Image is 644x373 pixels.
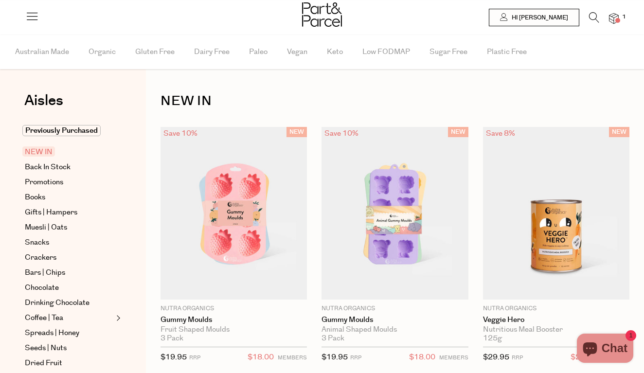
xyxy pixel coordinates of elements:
a: Gummy Moulds [161,316,307,324]
span: NEW [448,127,468,137]
a: Drinking Chocolate [25,297,113,309]
a: Crackers [25,252,113,264]
span: Vegan [287,35,307,69]
span: Spreads | Honey [25,327,79,339]
a: Veggie Hero [483,316,629,324]
a: Back In Stock [25,161,113,173]
span: NEW [286,127,307,137]
img: Gummy Moulds [322,127,468,300]
span: Aisles [24,90,63,111]
inbox-online-store-chat: Shopify online store chat [574,334,636,365]
span: $29.95 [483,352,509,362]
a: 1 [609,13,619,23]
span: Gifts | Hampers [25,207,77,218]
span: 1 [620,13,628,21]
span: $19.95 [161,352,187,362]
a: Books [25,192,113,203]
span: Organic [89,35,116,69]
a: Hi [PERSON_NAME] [489,9,579,26]
small: MEMBERS [439,354,468,361]
span: Drinking Chocolate [25,297,89,309]
a: Gifts | Hampers [25,207,113,218]
span: Gluten Free [135,35,175,69]
a: Chocolate [25,282,113,294]
span: Chocolate [25,282,59,294]
a: Dried Fruit [25,357,113,369]
span: Snacks [25,237,49,249]
img: Gummy Moulds [161,127,307,300]
span: Dried Fruit [25,357,62,369]
span: Crackers [25,252,56,264]
span: Seeds | Nuts [25,342,67,354]
small: MEMBERS [278,354,307,361]
small: RRP [350,354,361,361]
button: Expand/Collapse Coffee | Tea [114,312,121,324]
span: Coffee | Tea [25,312,63,324]
h1: NEW IN [161,90,629,112]
div: Nutritious Meal Booster [483,325,629,334]
span: Australian Made [15,35,69,69]
p: Nutra Organics [161,304,307,313]
span: Back In Stock [25,161,71,173]
a: Bars | Chips [25,267,113,279]
div: Save 10% [322,127,361,140]
span: NEW [609,127,629,137]
small: RRP [512,354,523,361]
span: Muesli | Oats [25,222,67,233]
a: Spreads | Honey [25,327,113,339]
small: RRP [189,354,200,361]
span: Sugar Free [429,35,467,69]
span: Low FODMAP [362,35,410,69]
span: Paleo [249,35,268,69]
span: $18.00 [409,351,435,364]
a: Gummy Moulds [322,316,468,324]
a: Seeds | Nuts [25,342,113,354]
a: Aisles [24,93,63,118]
span: $27.50 [571,351,596,364]
a: Coffee | Tea [25,312,113,324]
span: NEW IN [22,146,55,157]
a: NEW IN [25,146,113,158]
span: 125g [483,334,502,343]
span: $19.95 [322,352,348,362]
a: Muesli | Oats [25,222,113,233]
img: Veggie Hero [483,127,629,300]
span: $18.00 [248,351,274,364]
a: Snacks [25,237,113,249]
span: Books [25,192,45,203]
span: 3 Pack [161,334,183,343]
span: Keto [327,35,343,69]
span: 3 Pack [322,334,344,343]
div: Save 10% [161,127,200,140]
div: Save 8% [483,127,518,140]
p: Nutra Organics [322,304,468,313]
span: Hi [PERSON_NAME] [509,14,568,22]
span: Previously Purchased [22,125,101,136]
img: Part&Parcel [302,2,342,27]
div: Fruit Shaped Moulds [161,325,307,334]
div: Animal Shaped Moulds [322,325,468,334]
span: Bars | Chips [25,267,65,279]
a: Previously Purchased [25,125,113,137]
span: Promotions [25,177,63,188]
span: Dairy Free [194,35,230,69]
a: Promotions [25,177,113,188]
span: Plastic Free [487,35,527,69]
p: Nutra Organics [483,304,629,313]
